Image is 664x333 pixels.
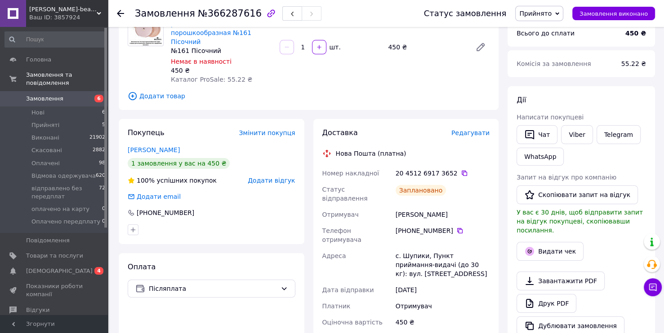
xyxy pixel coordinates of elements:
[102,121,105,129] span: 5
[396,169,490,178] div: 20 4512 6917 3652
[322,170,379,177] span: Номер накладної
[451,129,490,136] span: Редагувати
[248,177,295,184] span: Додати відгук
[31,159,60,167] span: Оплачені
[102,205,105,213] span: 0
[517,125,557,144] button: Чат
[128,91,490,101] span: Додати товар
[94,267,103,275] span: 4
[31,109,45,117] span: Нові
[26,282,83,298] span: Показники роботи компанії
[394,206,491,223] div: [PERSON_NAME]
[149,284,277,294] span: Післяплата
[625,30,646,37] b: 450 ₴
[171,58,232,65] span: Немає в наявності
[424,9,507,18] div: Статус замовлення
[31,205,89,213] span: оплачено на карту
[26,237,70,245] span: Повідомлення
[322,319,383,326] span: Оціночна вартість
[644,278,662,296] button: Чат з покупцем
[136,208,195,217] div: [PHONE_NUMBER]
[597,125,641,144] a: Telegram
[517,30,575,37] span: Всього до сплати
[394,314,491,330] div: 450 ₴
[322,286,374,294] span: Дата відправки
[128,158,230,169] div: 1 замовлення у вас на 450 ₴
[561,125,593,144] a: Viber
[517,174,616,181] span: Запит на відгук про компанію
[579,10,648,17] span: Замовлення виконано
[26,56,51,64] span: Головна
[396,226,490,235] div: [PHONE_NUMBER]
[29,5,97,13] span: Nadin-beauty
[31,172,96,180] span: Відмова одержувача
[517,272,605,290] a: Завантажити PDF
[322,227,361,243] span: Телефон отримувача
[517,114,584,121] span: Написати покупцеві
[31,218,100,226] span: Оплачено передплату
[517,185,638,204] button: Скопіювати запит на відгук
[102,218,105,226] span: 0
[394,298,491,314] div: Отримувач
[93,146,105,154] span: 2882
[517,242,584,261] button: Видати чек
[31,121,59,129] span: Прийняті
[171,11,251,45] a: Пудра для лица Relouis рассыпчатая порошкообразная №161 Пісочний
[127,192,182,201] div: Додати email
[519,10,552,17] span: Прийнято
[322,302,351,310] span: Платник
[26,71,108,87] span: Замовлення та повідомлення
[128,128,165,137] span: Покупець
[99,184,105,201] span: 72
[26,252,83,260] span: Товари та послуги
[128,263,156,271] span: Оплата
[102,109,105,117] span: 6
[334,149,409,158] div: Нова Пошта (платна)
[31,134,59,142] span: Виконані
[322,252,346,259] span: Адреса
[621,60,646,67] span: 55.22 ₴
[239,129,295,136] span: Змінити покупця
[94,95,103,102] span: 6
[136,192,182,201] div: Додати email
[171,66,272,75] div: 450 ₴
[96,172,105,180] span: 620
[26,306,49,314] span: Відгуки
[322,211,359,218] span: Отримувач
[322,128,358,137] span: Доставка
[171,46,272,55] div: №161 Пісочний
[517,148,564,166] a: WhatsApp
[394,282,491,298] div: [DATE]
[135,8,195,19] span: Замовлення
[117,9,124,18] div: Повернутися назад
[572,7,655,20] button: Замовлення виконано
[89,134,105,142] span: 21902
[29,13,108,22] div: Ваш ID: 3857924
[137,177,155,184] span: 100%
[4,31,106,48] input: Пошук
[322,186,368,202] span: Статус відправлення
[26,95,63,103] span: Замовлення
[128,176,217,185] div: успішних покупок
[198,8,262,19] span: №366287616
[517,60,591,67] span: Комісія за замовлення
[99,159,105,167] span: 98
[396,185,446,196] div: Заплановано
[26,267,93,275] span: [DEMOGRAPHIC_DATA]
[171,76,252,83] span: Каталог ProSale: 55.22 ₴
[128,146,180,153] a: [PERSON_NAME]
[129,11,162,46] img: Пудра для лица Relouis рассыпчатая порошкообразная №161 Пісочний
[31,146,62,154] span: Скасовані
[472,38,490,56] a: Редагувати
[384,41,468,53] div: 450 ₴
[517,209,643,234] span: У вас є 30 днів, щоб відправити запит на відгук покупцеві, скопіювавши посилання.
[31,184,99,201] span: відправлено без передплат
[517,96,526,104] span: Дії
[394,248,491,282] div: с. Шупики, Пункт приймання-видачі (до 30 кг): вул. [STREET_ADDRESS]
[327,43,342,52] div: шт.
[517,294,576,313] a: Друк PDF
